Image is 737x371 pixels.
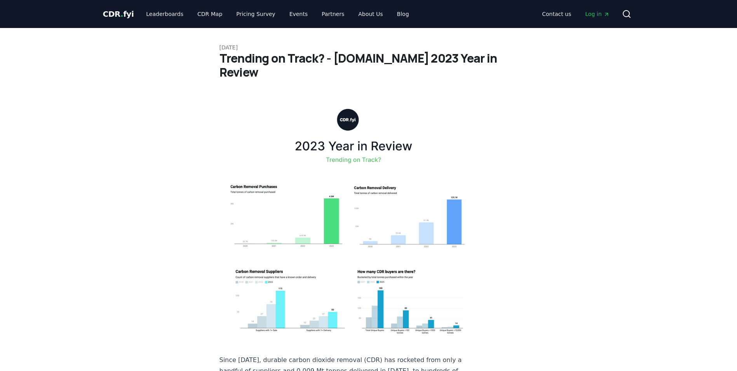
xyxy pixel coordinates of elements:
[220,51,518,79] h1: Trending on Track? - [DOMAIN_NAME] 2023 Year in Review
[230,7,281,21] a: Pricing Survey
[140,7,415,21] nav: Main
[140,7,190,21] a: Leaderboards
[103,9,134,19] span: CDR fyi
[220,98,477,342] img: blog post image
[352,7,389,21] a: About Us
[536,7,615,21] nav: Main
[283,7,314,21] a: Events
[536,7,577,21] a: Contact us
[120,9,123,19] span: .
[315,7,350,21] a: Partners
[579,7,615,21] a: Log in
[191,7,228,21] a: CDR Map
[585,10,609,18] span: Log in
[391,7,415,21] a: Blog
[103,9,134,19] a: CDR.fyi
[220,44,518,51] p: [DATE]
